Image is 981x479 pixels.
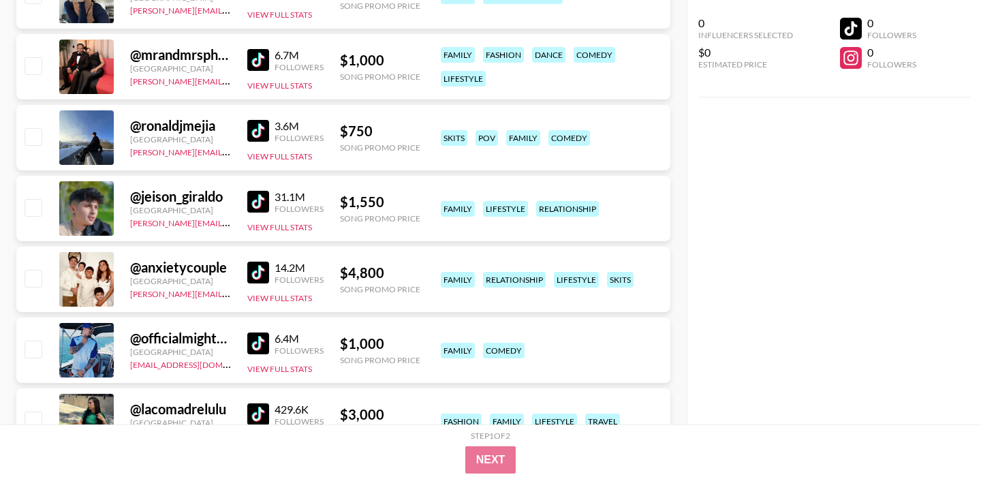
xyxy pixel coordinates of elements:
[247,191,269,213] img: TikTok
[490,414,524,429] div: family
[130,134,231,144] div: [GEOGRAPHIC_DATA]
[130,215,332,228] a: [PERSON_NAME][EMAIL_ADDRESS][DOMAIN_NAME]
[548,130,590,146] div: comedy
[465,446,516,474] button: Next
[585,414,620,429] div: travel
[483,201,528,217] div: lifestyle
[532,414,577,429] div: lifestyle
[867,59,916,69] div: Followers
[130,418,231,428] div: [GEOGRAPHIC_DATA]
[340,284,420,294] div: Song Promo Price
[247,364,312,374] button: View Full Stats
[130,330,231,347] div: @ officialmightyduck
[607,272,634,288] div: skits
[476,130,498,146] div: pov
[247,120,269,142] img: TikTok
[130,357,267,370] a: [EMAIL_ADDRESS][DOMAIN_NAME]
[275,275,324,285] div: Followers
[130,3,332,16] a: [PERSON_NAME][EMAIL_ADDRESS][DOMAIN_NAME]
[340,264,420,281] div: $ 4,800
[441,414,482,429] div: fashion
[340,123,420,140] div: $ 750
[441,47,475,63] div: family
[247,49,269,71] img: TikTok
[471,431,510,441] div: Step 1 of 2
[698,30,793,40] div: Influencers Selected
[130,46,231,63] div: @ mrandmrsphoenix
[130,63,231,74] div: [GEOGRAPHIC_DATA]
[275,119,324,133] div: 3.6M
[698,46,793,59] div: $0
[867,30,916,40] div: Followers
[340,194,420,211] div: $ 1,550
[340,335,420,352] div: $ 1,000
[554,272,599,288] div: lifestyle
[340,213,420,223] div: Song Promo Price
[483,47,524,63] div: fashion
[441,201,475,217] div: family
[247,10,312,20] button: View Full Stats
[340,1,420,11] div: Song Promo Price
[247,333,269,354] img: TikTok
[441,272,475,288] div: family
[130,259,231,276] div: @ anxietycouple
[130,117,231,134] div: @ ronaldjmejia
[130,347,231,357] div: [GEOGRAPHIC_DATA]
[340,52,420,69] div: $ 1,000
[532,47,565,63] div: dance
[130,74,332,87] a: [PERSON_NAME][EMAIL_ADDRESS][DOMAIN_NAME]
[698,16,793,30] div: 0
[340,406,420,423] div: $ 3,000
[247,293,312,303] button: View Full Stats
[275,416,324,427] div: Followers
[441,130,467,146] div: skits
[913,411,965,463] iframe: Drift Widget Chat Controller
[130,276,231,286] div: [GEOGRAPHIC_DATA]
[340,355,420,365] div: Song Promo Price
[275,345,324,356] div: Followers
[247,80,312,91] button: View Full Stats
[275,48,324,62] div: 6.7M
[247,262,269,283] img: TikTok
[483,272,546,288] div: relationship
[340,142,420,153] div: Song Promo Price
[574,47,615,63] div: comedy
[130,188,231,205] div: @ jeison_giraldo
[275,133,324,143] div: Followers
[275,403,324,416] div: 429.6K
[247,151,312,161] button: View Full Stats
[867,46,916,59] div: 0
[275,332,324,345] div: 6.4M
[698,59,793,69] div: Estimated Price
[130,401,231,418] div: @ lacomadrelulu
[275,261,324,275] div: 14.2M
[275,190,324,204] div: 31.1M
[247,403,269,425] img: TikTok
[340,72,420,82] div: Song Promo Price
[130,205,231,215] div: [GEOGRAPHIC_DATA]
[441,71,486,87] div: lifestyle
[130,286,332,299] a: [PERSON_NAME][EMAIL_ADDRESS][DOMAIN_NAME]
[536,201,599,217] div: relationship
[441,343,475,358] div: family
[130,144,332,157] a: [PERSON_NAME][EMAIL_ADDRESS][DOMAIN_NAME]
[247,222,312,232] button: View Full Stats
[275,62,324,72] div: Followers
[275,204,324,214] div: Followers
[483,343,525,358] div: comedy
[867,16,916,30] div: 0
[506,130,540,146] div: family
